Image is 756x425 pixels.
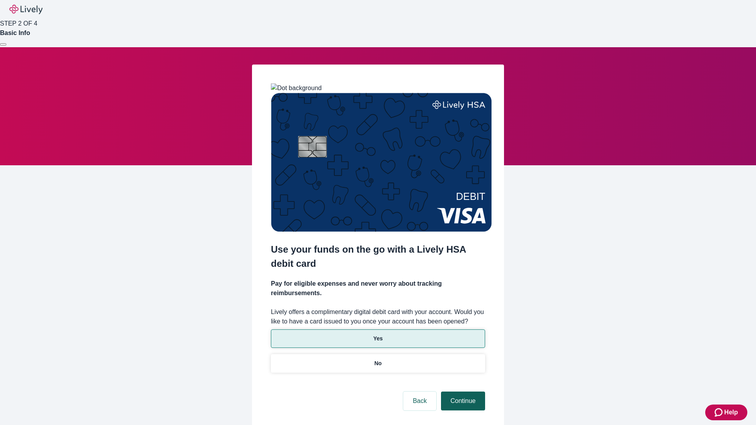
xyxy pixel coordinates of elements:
[271,242,485,271] h2: Use your funds on the go with a Lively HSA debit card
[271,93,492,232] img: Debit card
[403,392,436,410] button: Back
[9,5,43,14] img: Lively
[271,307,485,326] label: Lively offers a complimentary digital debit card with your account. Would you like to have a card...
[715,408,724,417] svg: Zendesk support icon
[724,408,738,417] span: Help
[271,329,485,348] button: Yes
[373,334,383,343] p: Yes
[441,392,485,410] button: Continue
[271,83,322,93] img: Dot background
[271,279,485,298] h4: Pay for eligible expenses and never worry about tracking reimbursements.
[374,359,382,368] p: No
[705,405,747,420] button: Zendesk support iconHelp
[271,354,485,373] button: No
